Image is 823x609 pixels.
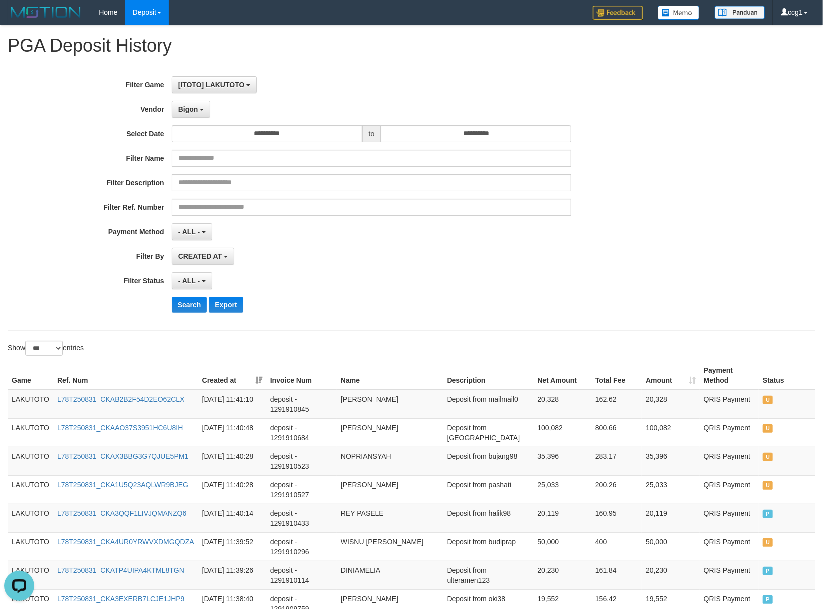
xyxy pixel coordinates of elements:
[337,561,443,589] td: DINIAMELIA
[763,396,773,404] span: UNPAID
[178,252,222,260] span: CREATED AT
[8,504,53,532] td: LAKUTOTO
[763,510,773,518] span: PAID
[443,447,534,475] td: Deposit from bujang98
[198,418,266,447] td: [DATE] 11:40:48
[266,475,337,504] td: deposit - 1291910527
[53,361,198,390] th: Ref. Num
[198,532,266,561] td: [DATE] 11:39:52
[25,341,63,356] select: Showentries
[4,4,34,34] button: Open LiveChat chat widget
[178,277,200,285] span: - ALL -
[763,424,773,433] span: UNPAID
[642,475,700,504] td: 25,033
[337,418,443,447] td: [PERSON_NAME]
[337,361,443,390] th: Name
[591,447,642,475] td: 283.17
[533,361,591,390] th: Net Amount
[8,361,53,390] th: Game
[443,532,534,561] td: Deposit from budiprap
[8,561,53,589] td: LAKUTOTO
[178,81,245,89] span: [ITOTO] LAKUTOTO
[591,361,642,390] th: Total Fee
[362,125,381,142] span: to
[57,566,184,574] a: L78T250831_CKATP4UIPA4KTML8TGN
[8,5,84,20] img: MOTION_logo.png
[763,453,773,461] span: UNPAID
[533,447,591,475] td: 35,396
[642,561,700,589] td: 20,230
[700,447,759,475] td: QRIS Payment
[266,390,337,419] td: deposit - 1291910845
[178,105,198,113] span: Bigon
[642,447,700,475] td: 35,396
[57,538,194,546] a: L78T250831_CKA4UR0YRWVXDMGQDZA
[172,76,257,93] button: [ITOTO] LAKUTOTO
[715,6,765,19] img: panduan.png
[172,223,212,240] button: - ALL -
[8,390,53,419] td: LAKUTOTO
[57,509,186,517] a: L78T250831_CKA3QQF1LIVJQMANZQ6
[763,481,773,490] span: UNPAID
[591,504,642,532] td: 160.95
[533,475,591,504] td: 25,033
[8,418,53,447] td: LAKUTOTO
[443,390,534,419] td: Deposit from mailmail0
[198,561,266,589] td: [DATE] 11:39:26
[533,418,591,447] td: 100,082
[337,390,443,419] td: [PERSON_NAME]
[443,561,534,589] td: Deposit from ulteramen123
[591,390,642,419] td: 162.62
[172,101,211,118] button: Bigon
[172,248,235,265] button: CREATED AT
[57,481,188,489] a: L78T250831_CKA1U5Q23AQLWR9BJEG
[57,424,183,432] a: L78T250831_CKAAO37S3951HC6U8IH
[172,297,207,313] button: Search
[700,361,759,390] th: Payment Method
[198,361,266,390] th: Created at: activate to sort column ascending
[198,504,266,532] td: [DATE] 11:40:14
[8,475,53,504] td: LAKUTOTO
[178,228,200,236] span: - ALL -
[443,475,534,504] td: Deposit from pashati
[642,418,700,447] td: 100,082
[591,475,642,504] td: 200.26
[591,418,642,447] td: 800.66
[763,538,773,547] span: UNPAID
[658,6,700,20] img: Button%20Memo.svg
[266,504,337,532] td: deposit - 1291910433
[266,361,337,390] th: Invoice Num
[337,504,443,532] td: REY PASELE
[700,504,759,532] td: QRIS Payment
[57,452,188,460] a: L78T250831_CKAX3BBG3G7QJUE5PM1
[533,561,591,589] td: 20,230
[759,361,815,390] th: Status
[443,361,534,390] th: Description
[591,561,642,589] td: 161.84
[642,390,700,419] td: 20,328
[57,395,185,403] a: L78T250831_CKAB2B2F54D2EO62CLX
[198,447,266,475] td: [DATE] 11:40:28
[642,504,700,532] td: 20,119
[337,475,443,504] td: [PERSON_NAME]
[700,390,759,419] td: QRIS Payment
[8,447,53,475] td: LAKUTOTO
[266,418,337,447] td: deposit - 1291910684
[172,272,212,289] button: - ALL -
[763,567,773,575] span: PAID
[443,418,534,447] td: Deposit from [GEOGRAPHIC_DATA]
[700,418,759,447] td: QRIS Payment
[642,361,700,390] th: Amount: activate to sort column ascending
[337,447,443,475] td: NOPRIANSYAH
[700,561,759,589] td: QRIS Payment
[533,532,591,561] td: 50,000
[533,390,591,419] td: 20,328
[591,532,642,561] td: 400
[266,561,337,589] td: deposit - 1291910114
[443,504,534,532] td: Deposit from halik98
[700,475,759,504] td: QRIS Payment
[8,36,815,56] h1: PGA Deposit History
[8,532,53,561] td: LAKUTOTO
[642,532,700,561] td: 50,000
[763,595,773,604] span: PAID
